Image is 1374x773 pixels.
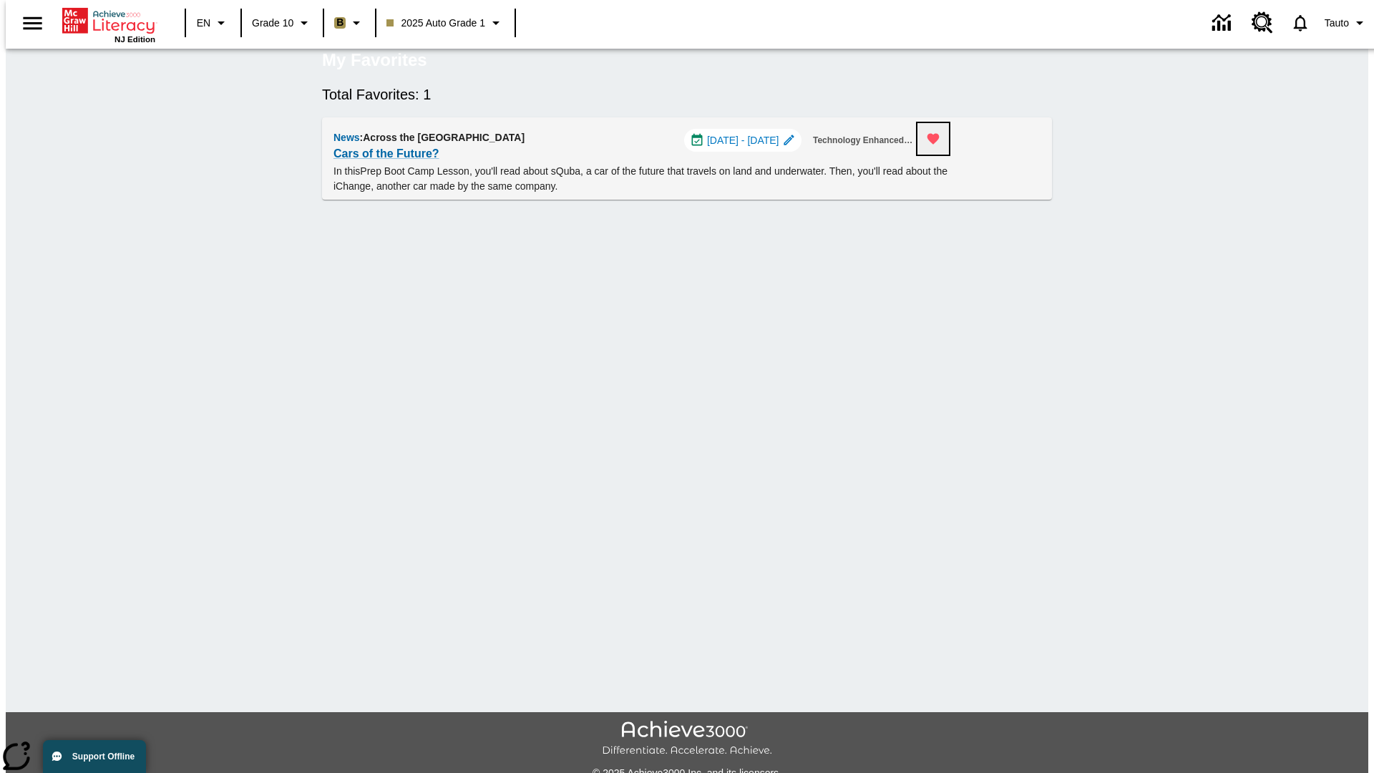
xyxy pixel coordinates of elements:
[684,129,801,152] div: Jul 01 - Aug 01 Choose Dates
[1204,4,1243,43] a: Data Center
[72,752,135,762] span: Support Offline
[43,740,146,773] button: Support Offline
[1325,16,1349,31] span: Tauto
[602,721,772,757] img: Achieve3000 Differentiate Accelerate Achieve
[328,10,371,36] button: Boost Class color is light brown. Change class color
[1319,10,1374,36] button: Profile/Settings
[333,144,439,164] a: Cars of the Future?
[333,164,949,194] p: In this
[252,16,293,31] span: Grade 10
[336,14,343,31] span: B
[360,132,525,143] span: : Across the [GEOGRAPHIC_DATA]
[386,16,485,31] span: 2025 Auto Grade 1
[62,6,155,35] a: Home
[333,132,360,143] span: News
[813,133,915,148] span: Technology Enhanced Item
[322,49,427,72] h5: My Favorites
[807,129,920,152] button: Technology Enhanced Item
[322,83,1052,106] h6: Total Favorites: 1
[1282,4,1319,42] a: Notifications
[62,5,155,44] div: Home
[114,35,155,44] span: NJ Edition
[707,133,779,148] span: [DATE] - [DATE]
[917,123,949,155] button: Remove from Favorites
[190,10,236,36] button: Language: EN, Select a language
[11,2,54,44] button: Open side menu
[197,16,210,31] span: EN
[246,10,318,36] button: Grade: Grade 10, Select a grade
[381,10,510,36] button: Class: 2025 Auto Grade 1, Select your class
[1243,4,1282,42] a: Resource Center, Will open in new tab
[333,165,947,192] testabrev: Prep Boot Camp Lesson, you'll read about sQuba, a car of the future that travels on land and unde...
